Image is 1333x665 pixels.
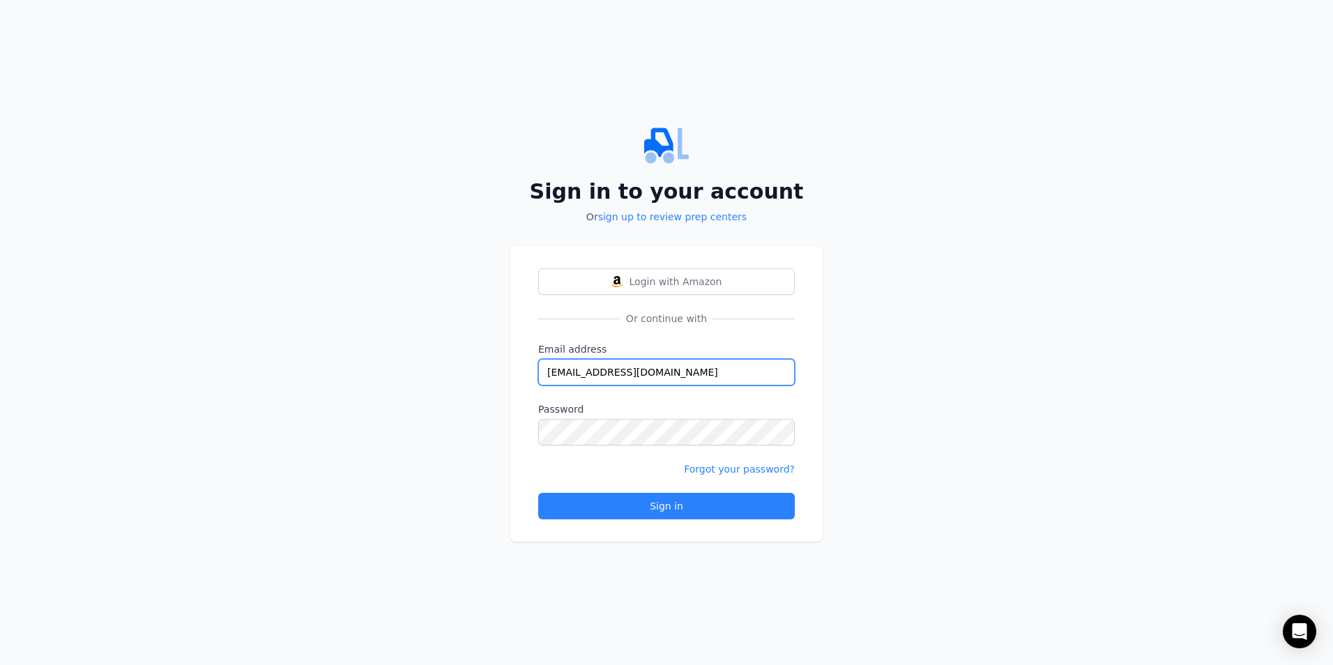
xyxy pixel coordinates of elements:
h2: Sign in to your account [510,179,823,204]
span: Or continue with [620,312,713,326]
img: Login with Amazon [611,276,623,287]
label: Email address [538,342,795,356]
div: Open Intercom Messenger [1283,615,1316,648]
label: Password [538,402,795,416]
button: Login with AmazonLogin with Amazon [538,268,795,295]
img: PrepCenter [510,123,823,168]
div: Sign in [550,499,783,513]
a: sign up to review prep centers [598,211,747,222]
a: Forgot your password? [684,464,795,475]
button: Sign in [538,493,795,519]
p: Or [510,210,823,224]
span: Login with Amazon [630,275,722,289]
